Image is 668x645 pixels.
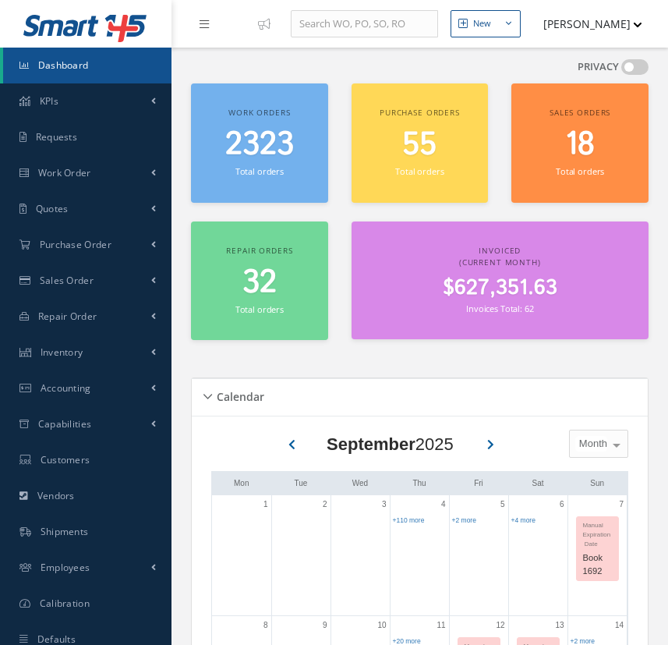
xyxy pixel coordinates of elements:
span: Repair orders [226,245,292,256]
td: September 4, 2025 [390,495,449,616]
a: September 13, 2025 [552,616,567,634]
span: 2323 [225,122,294,167]
a: Show 110 more events [393,516,425,524]
span: Calibration [40,597,90,610]
h5: Calendar [212,385,264,404]
button: [PERSON_NAME] [528,9,642,39]
button: New [451,10,521,37]
a: Dashboard [3,48,171,83]
a: Tuesday [292,476,311,491]
span: Purchase Order [40,238,111,251]
a: September 12, 2025 [493,616,507,634]
a: September 7, 2025 [616,495,627,513]
td: September 2, 2025 [271,495,330,616]
span: Capabilities [38,417,92,431]
small: Total orders [556,165,604,177]
span: Invoiced [479,245,521,256]
a: Purchase orders 55 Total orders [352,83,489,203]
a: Show 2 more events [452,516,476,524]
span: Sales Order [40,274,94,287]
a: September 9, 2025 [320,616,330,634]
span: Shipments [41,525,89,538]
a: September 1, 2025 [260,495,271,513]
td: September 1, 2025 [212,495,271,616]
span: $627,351.63 [443,273,557,303]
td: September 6, 2025 [508,495,567,616]
a: Wednesday [349,476,371,491]
b: September [327,434,415,454]
span: 32 [242,260,277,305]
span: Work Order [38,166,91,179]
a: September 8, 2025 [260,616,271,634]
a: Invoiced (Current Month) $627,351.63 Invoices Total: 62 [352,221,649,340]
a: September 3, 2025 [379,495,390,513]
span: 18 [565,122,595,167]
small: Total orders [235,165,284,177]
span: Repair Order [38,310,97,323]
span: Quotes [36,202,69,215]
a: September 10, 2025 [374,616,389,634]
span: Purchase orders [380,107,460,118]
a: Show 20 more events [393,637,421,645]
a: Thursday [409,476,429,491]
input: Search WO, PO, SO, RO [291,10,438,38]
span: 55 [402,122,436,167]
span: KPIs [40,94,58,108]
a: September 11, 2025 [433,616,448,634]
span: Inventory [41,346,83,359]
a: Sales orders 18 Total orders [511,83,649,203]
a: Show 4 more events [511,516,535,524]
a: September 5, 2025 [497,495,508,513]
td: September 5, 2025 [449,495,508,616]
div: Book 1692 [577,549,619,580]
span: Accounting [41,381,91,395]
span: Vendors [37,489,75,502]
small: Invoices Total: 62 [466,303,533,314]
span: Dashboard [38,58,89,72]
a: Monday [231,476,252,491]
a: Repair orders 32 Total orders [191,221,328,341]
label: PRIVACY [578,59,619,75]
td: September 7, 2025 [567,495,627,616]
span: Sales orders [550,107,610,118]
div: 2025 [327,431,454,457]
td: September 3, 2025 [330,495,390,616]
a: Saturday [528,476,546,491]
span: Customers [41,453,90,466]
a: Friday [471,476,486,491]
a: September 6, 2025 [557,495,567,513]
span: Month [575,436,607,452]
a: September 4, 2025 [438,495,449,513]
a: Show 2 more events [571,637,595,645]
a: September 14, 2025 [612,616,627,634]
span: Employees [41,561,90,574]
small: Total orders [235,303,284,315]
div: Manual Expiration Date [577,517,619,549]
div: New [473,17,491,30]
span: Requests [36,130,77,144]
a: September 2, 2025 [320,495,330,513]
span: (Current Month) [459,257,541,268]
a: Sunday [587,476,607,491]
span: Work orders [228,107,290,118]
a: Work orders 2323 Total orders [191,83,328,203]
small: Total orders [395,165,444,177]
